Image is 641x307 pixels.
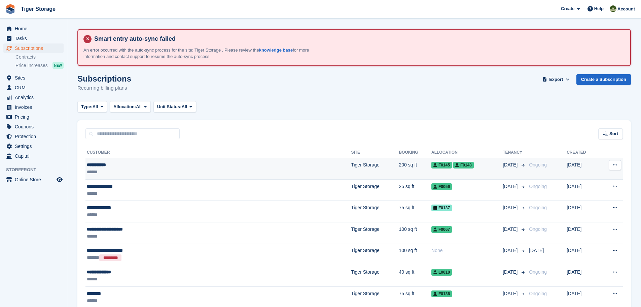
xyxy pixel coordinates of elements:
th: Allocation [431,147,503,158]
a: Price increases NEW [15,62,64,69]
a: menu [3,151,64,161]
img: stora-icon-8386f47178a22dfd0bd8f6a31ec36ba5ce8667c1dd55bd0f319d3a0aa187defe.svg [5,4,15,14]
td: [DATE] [567,265,599,287]
td: 200 sq ft [399,158,431,180]
span: Ongoing [529,184,547,189]
span: [DATE] [529,248,544,253]
span: [DATE] [503,204,519,211]
a: menu [3,142,64,151]
img: Matthew Ellwood [610,5,616,12]
a: Contracts [15,54,64,60]
span: Pricing [15,112,55,122]
td: Tiger Storage [351,244,399,265]
th: Created [567,147,599,158]
span: Ongoing [529,291,547,296]
td: Tiger Storage [351,265,399,287]
td: [DATE] [567,244,599,265]
h4: Smart entry auto-sync failed [92,35,625,43]
span: Ongoing [529,205,547,210]
span: [DATE] [503,290,519,297]
span: CRM [15,83,55,92]
span: Type: [81,103,93,110]
span: F0137 [431,205,452,211]
span: Price increases [15,62,48,69]
span: [DATE] [503,269,519,276]
td: 75 sq ft [399,201,431,222]
span: Create [561,5,574,12]
span: Protection [15,132,55,141]
th: Tenancy [503,147,526,158]
a: menu [3,102,64,112]
span: Account [617,6,635,12]
p: Recurring billing plans [77,84,131,92]
span: F0067 [431,226,452,233]
span: [DATE] [503,161,519,168]
span: Storefront [6,166,67,173]
td: Tiger Storage [351,158,399,180]
span: All [93,103,98,110]
a: menu [3,93,64,102]
button: Type: All [77,101,107,112]
span: Ongoing [529,269,547,275]
span: Export [549,76,563,83]
td: [DATE] [567,201,599,222]
span: Subscriptions [15,43,55,53]
a: menu [3,34,64,43]
button: Allocation: All [110,101,151,112]
span: Allocation: [113,103,136,110]
span: Unit Status: [157,103,182,110]
span: F0145 [431,162,452,168]
span: Analytics [15,93,55,102]
a: menu [3,73,64,83]
a: menu [3,24,64,33]
th: Site [351,147,399,158]
a: menu [3,112,64,122]
span: Help [594,5,604,12]
span: F0136 [431,290,452,297]
span: Ongoing [529,226,547,232]
span: Capital [15,151,55,161]
div: NEW [52,62,64,69]
a: menu [3,122,64,131]
span: Online Store [15,175,55,184]
td: 100 sq ft [399,244,431,265]
td: 25 sq ft [399,179,431,201]
span: Settings [15,142,55,151]
td: [DATE] [567,158,599,180]
span: [DATE] [503,247,519,254]
span: All [182,103,187,110]
div: None [431,247,503,254]
a: menu [3,132,64,141]
span: F0056 [431,183,452,190]
td: 40 sq ft [399,265,431,287]
p: An error occurred with the auto-sync process for the site: Tiger Storage . Please review the for ... [83,47,319,60]
button: Unit Status: All [153,101,196,112]
span: Sort [609,130,618,137]
span: Tasks [15,34,55,43]
span: Coupons [15,122,55,131]
a: Tiger Storage [18,3,58,14]
span: [DATE] [503,226,519,233]
a: Preview store [56,176,64,184]
span: Ongoing [529,162,547,167]
td: [DATE] [567,222,599,244]
td: Tiger Storage [351,222,399,244]
a: menu [3,175,64,184]
a: Create a Subscription [576,74,631,85]
h1: Subscriptions [77,74,131,83]
a: menu [3,83,64,92]
a: menu [3,43,64,53]
td: Tiger Storage [351,201,399,222]
span: All [136,103,142,110]
span: Invoices [15,102,55,112]
span: F0143 [453,162,474,168]
th: Booking [399,147,431,158]
td: [DATE] [567,179,599,201]
button: Export [541,74,571,85]
td: Tiger Storage [351,179,399,201]
span: Home [15,24,55,33]
span: [DATE] [503,183,519,190]
td: 100 sq ft [399,222,431,244]
span: L0010 [431,269,452,276]
a: knowledge base [259,48,293,53]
